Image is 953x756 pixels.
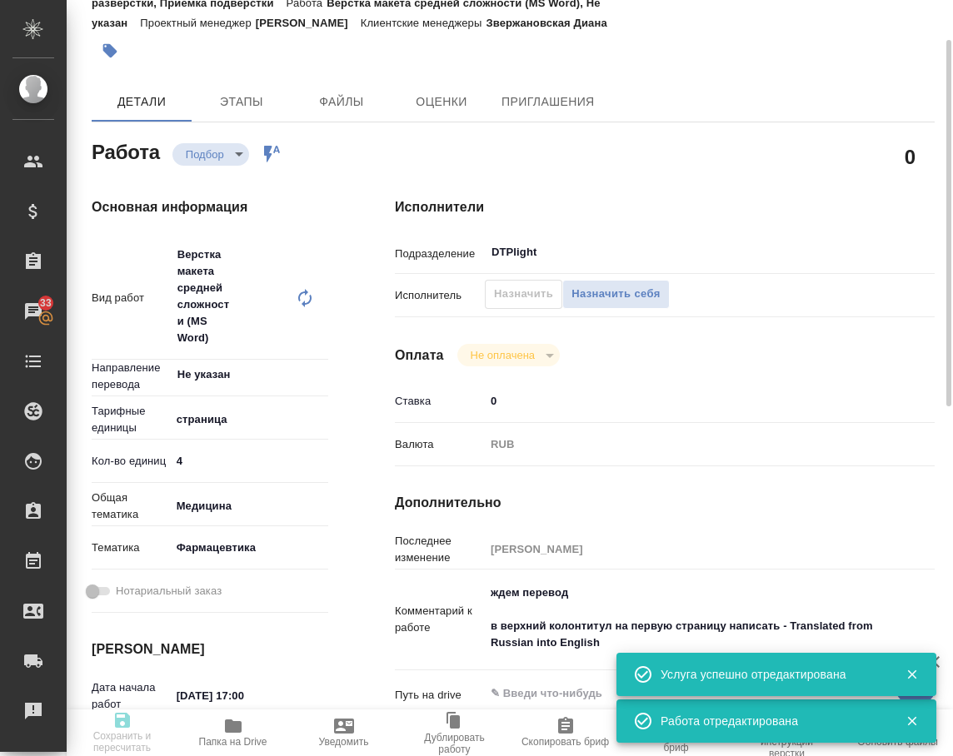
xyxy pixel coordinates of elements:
span: Этапы [202,92,282,112]
p: Тарифные единицы [92,403,171,436]
p: Кол-во единиц [92,453,171,470]
input: ✎ Введи что-нибудь [171,449,328,473]
span: Сохранить и пересчитать [77,730,167,754]
span: Нотариальный заказ [116,583,222,599]
button: Сохранить и пересчитать [67,709,177,756]
button: Уведомить [288,709,399,756]
p: [PERSON_NAME] [256,17,361,29]
p: Комментарий к работе [395,603,485,636]
button: Open [319,373,322,376]
span: Назначить себя [571,285,660,304]
button: Закрыть [895,714,929,729]
h2: Работа [92,136,160,166]
button: Папка на Drive [177,709,288,756]
span: Детали [102,92,182,112]
textarea: ждем перевод в верхний колонтитул на первую страницу написать - Translated from Russian into English [485,579,890,657]
p: Ставка [395,393,485,410]
p: Тематика [92,540,171,556]
h4: Основная информация [92,197,328,217]
p: Проектный менеджер [140,17,255,29]
h4: [PERSON_NAME] [92,639,328,659]
h2: 0 [905,142,916,171]
div: Фармацевтика [171,534,328,562]
h4: Исполнители [395,197,935,217]
p: Валюта [395,436,485,453]
p: Подразделение [395,246,485,262]
span: Уведомить [319,736,369,748]
p: Звержановская Диана [486,17,619,29]
button: Не оплачена [466,348,540,362]
button: Дублировать работу [399,709,510,756]
span: Папка на Drive [199,736,267,748]
button: Open [881,251,884,254]
input: ✎ Введи что-нибудь [171,684,317,708]
span: Дублировать работу [409,732,500,755]
p: Дата начала работ [92,679,171,713]
span: Оценки [402,92,481,112]
span: Файлы [302,92,382,112]
button: Скопировать бриф [510,709,621,756]
button: Подбор [181,147,229,162]
button: Добавить тэг [92,32,128,69]
p: Путь на drive [395,687,485,704]
p: Исполнитель [395,287,485,304]
p: Клиентские менеджеры [361,17,486,29]
button: Закрыть [895,667,929,682]
p: Вид работ [92,290,171,306]
div: Подбор [172,143,249,166]
div: Подбор [457,344,560,366]
div: RUB [485,430,890,459]
div: страница [171,405,328,434]
div: Услуга успешно отредактирована [661,666,881,683]
span: Приглашения [501,92,595,112]
button: Назначить себя [562,280,669,309]
a: 33 [4,291,62,332]
span: Скопировать бриф [521,736,609,748]
input: Пустое поле [485,537,890,561]
span: 33 [30,295,62,311]
p: Общая тематика [92,490,171,523]
p: Последнее изменение [395,533,485,566]
h4: Дополнительно [395,493,935,513]
input: ✎ Введи что-нибудь [485,389,890,413]
div: Медицина [171,492,328,520]
div: Работа отредактирована [661,713,881,729]
h4: Оплата [395,346,444,366]
p: Направление перевода [92,360,171,393]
